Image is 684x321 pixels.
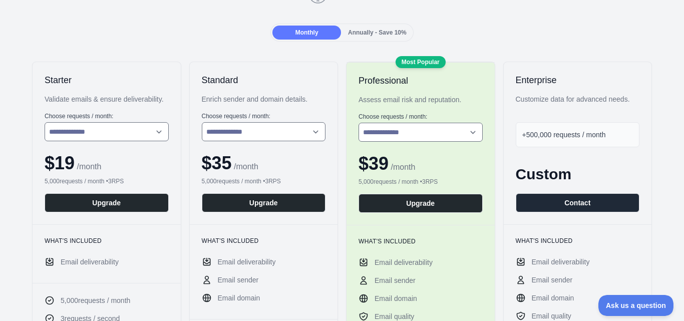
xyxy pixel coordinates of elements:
span: +500,000 requests / month [522,131,606,139]
label: Choose requests / month: [359,113,483,121]
iframe: Toggle Customer Support [598,295,674,316]
div: Enrich sender and domain details. [202,94,326,104]
div: Customize data for advanced needs. [516,94,640,104]
div: Assess email risk and reputation. [359,95,483,105]
label: Choose requests / month: [202,112,326,120]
